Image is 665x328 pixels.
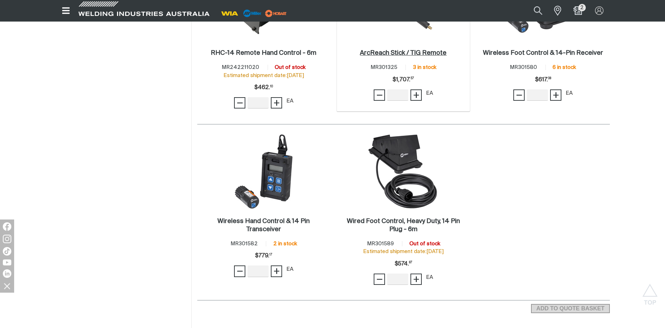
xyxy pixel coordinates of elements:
[409,241,440,246] span: Out of stock
[269,253,272,256] sup: 17
[254,81,273,95] div: Price
[483,49,603,57] a: Wireless Foot Control & 14-Pin Receiver
[413,89,420,101] span: +
[409,261,412,264] sup: 87
[255,249,272,263] span: $779.
[367,241,394,246] span: MR301589
[535,73,551,87] span: $617.
[553,65,576,70] span: 6 in stock
[483,50,603,56] h2: Wireless Foot Control & 14-Pin Receiver
[273,265,280,277] span: +
[366,134,441,209] img: Wired Foot Control, Heavy Duty, 14 Pin Plug - 6m
[231,241,258,246] span: MR301582
[286,265,293,274] div: EA
[413,273,420,285] span: +
[223,73,304,78] span: Estimated shipment date: [DATE]
[553,89,559,101] span: +
[548,77,551,80] sup: 08
[642,284,658,300] button: Scroll to top
[392,73,414,87] span: $1,707.
[363,249,444,254] span: Estimated shipment date: [DATE]
[535,73,551,87] div: Price
[376,89,383,101] span: −
[347,218,460,233] h2: Wired Foot Control, Heavy Duty, 14 Pin Plug - 6m
[273,241,297,246] span: 2 in stock
[275,65,305,70] span: Out of stock
[531,304,609,313] button: Add selected products to the shopping cart
[516,89,523,101] span: −
[340,217,467,234] a: Wired Foot Control, Heavy Duty, 14 Pin Plug - 6m
[526,3,550,19] button: Search products
[263,11,289,16] a: miller
[1,280,13,292] img: hide socials
[3,259,11,265] img: YouTube
[360,50,447,56] h2: ArcReach Stick / TIG Remote
[531,302,609,313] section: Add to cart control
[371,65,397,70] span: MR301325
[226,134,302,209] img: Wireless Hand Control & 14 Pin Transceiver
[273,97,280,109] span: +
[270,85,273,88] sup: 10
[254,81,273,95] span: $462.
[517,3,550,19] input: Product name or item number...
[510,65,537,70] span: MR301580
[211,49,316,57] a: RHC-14 Remote Hand Control - 6m
[237,97,243,109] span: −
[395,257,412,271] span: $574.
[3,247,11,256] img: TikTok
[286,97,293,105] div: EA
[376,273,383,285] span: −
[566,89,573,98] div: EA
[426,274,433,282] div: EA
[211,50,316,56] h2: RHC-14 Remote Hand Control - 6m
[3,222,11,231] img: Facebook
[410,77,414,80] sup: 57
[413,65,436,70] span: 3 in stock
[237,265,243,277] span: −
[360,49,447,57] a: ArcReach Stick / TIG Remote
[222,65,259,70] span: MR242211020
[255,249,272,263] div: Price
[395,257,412,271] div: Price
[426,89,433,98] div: EA
[201,217,327,234] a: Wireless Hand Control & 14 Pin Transceiver
[263,8,289,19] img: miller
[532,304,609,313] span: ADD TO QUOTE BASKET
[392,73,414,87] div: Price
[3,269,11,278] img: LinkedIn
[3,235,11,243] img: Instagram
[217,218,310,233] h2: Wireless Hand Control & 14 Pin Transceiver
